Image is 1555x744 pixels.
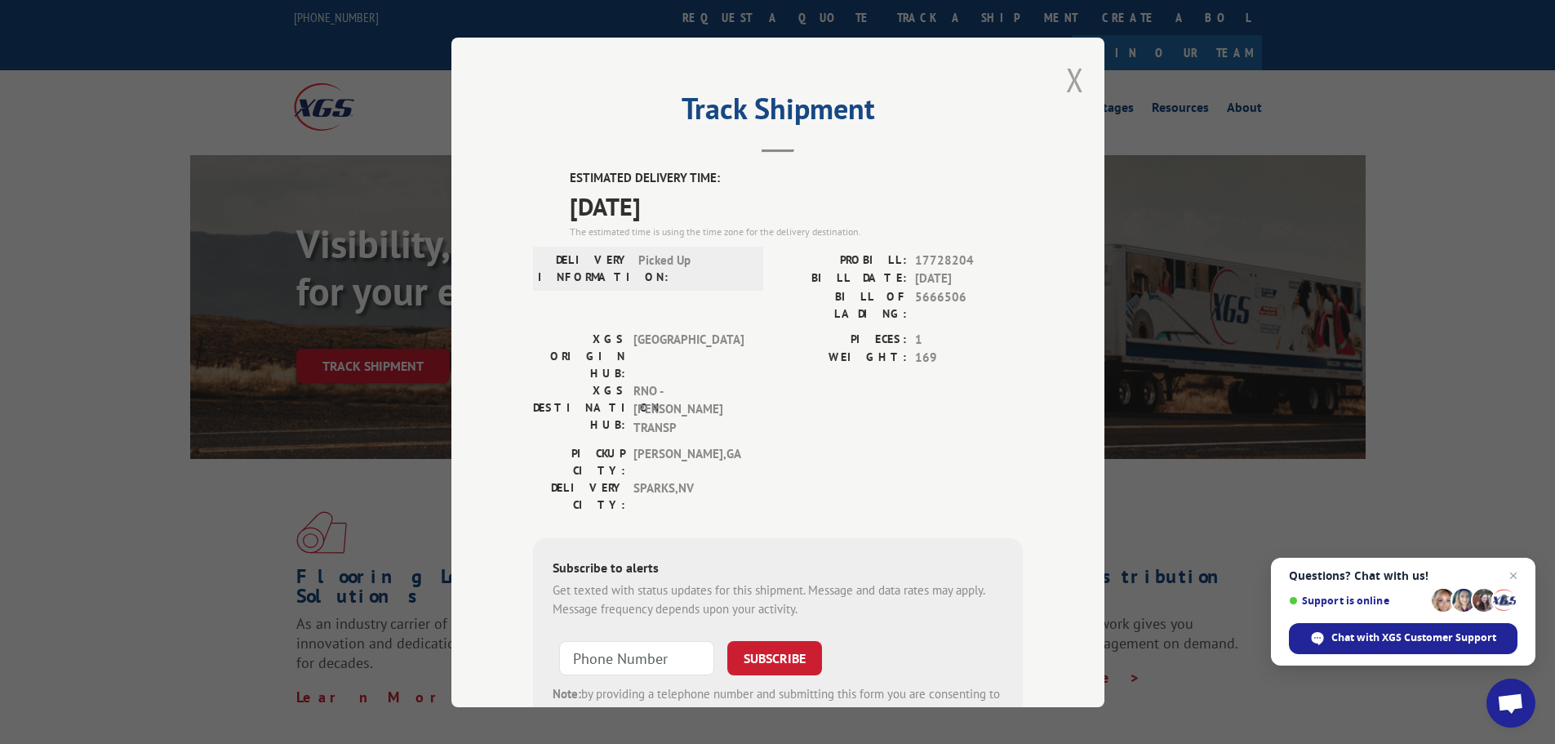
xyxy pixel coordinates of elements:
[915,251,1023,270] span: 17728204
[778,349,907,368] label: WEIGHT:
[1289,623,1517,654] div: Chat with XGS Customer Support
[553,581,1003,618] div: Get texted with status updates for this shipment. Message and data rates may apply. Message frequ...
[553,686,581,702] strong: Note:
[915,270,1023,288] span: [DATE]
[778,270,907,288] label: BILL DATE:
[727,641,822,675] button: SUBSCRIBE
[533,97,1023,128] h2: Track Shipment
[553,558,1003,581] div: Subscribe to alerts
[533,330,625,381] label: XGS ORIGIN HUB:
[638,251,749,285] span: Picked Up
[559,641,714,675] input: Phone Number
[633,330,744,381] span: [GEOGRAPHIC_DATA]
[1289,595,1426,607] span: Support is online
[533,381,625,437] label: XGS DESTINATION HUB:
[533,445,625,479] label: PICKUP CITY:
[538,251,630,285] label: DELIVERY INFORMATION:
[915,287,1023,322] span: 5666506
[1504,566,1523,586] span: Close chat
[778,287,907,322] label: BILL OF LADING:
[778,251,907,270] label: PROBILL:
[915,349,1023,368] span: 169
[570,187,1023,224] span: [DATE]
[570,224,1023,238] div: The estimated time is using the time zone for the delivery destination.
[533,479,625,514] label: DELIVERY CITY:
[633,445,744,479] span: [PERSON_NAME] , GA
[1486,679,1535,728] div: Open chat
[570,169,1023,188] label: ESTIMATED DELIVERY TIME:
[778,330,907,349] label: PIECES:
[1066,58,1084,101] button: Close modal
[1289,569,1517,582] span: Questions? Chat with us!
[1331,630,1496,645] span: Chat with XGS Customer Support
[633,479,744,514] span: SPARKS , NV
[553,685,1003,741] div: by providing a telephone number and submitting this form you are consenting to be contacted by SM...
[633,381,744,437] span: RNO - [PERSON_NAME] TRANSP
[915,330,1023,349] span: 1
